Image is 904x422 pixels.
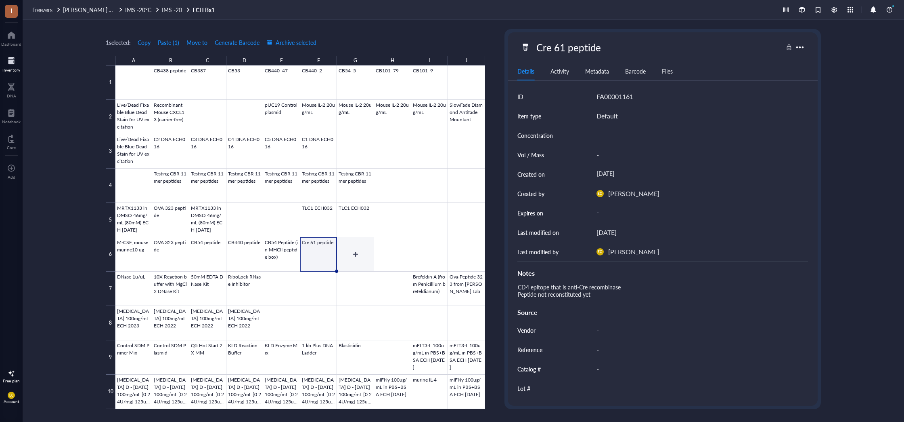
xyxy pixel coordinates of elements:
div: G [354,55,357,66]
span: Move to [186,39,207,46]
div: DNA [7,93,16,98]
div: Barcode [625,67,646,76]
div: - [593,380,805,397]
div: 1 [106,65,115,100]
div: 1 selected: [106,38,131,47]
div: 8 [106,306,115,340]
div: - [593,206,805,220]
div: H [391,55,394,66]
div: Files [662,67,673,76]
div: 2 [106,100,115,134]
div: Details [517,67,534,76]
div: Activity [550,67,569,76]
div: J [465,55,467,66]
div: Created on [517,170,545,179]
div: 9 [106,340,115,375]
span: Freezers [32,6,52,14]
a: DNA [7,80,16,98]
a: Core [7,132,16,150]
div: Reference [517,345,542,354]
a: Notebook [2,106,21,124]
span: IMS -20 [162,6,182,14]
a: IMS -20°CIMS -20 [125,6,191,13]
div: Vendor [517,326,536,335]
div: Add [8,175,15,179]
a: [PERSON_NAME]'s Samples [63,6,123,13]
div: - [593,341,805,358]
span: [PERSON_NAME]'s Samples [63,6,133,14]
div: Notes [517,268,808,278]
div: Account [4,399,19,404]
div: Metadata [585,67,609,76]
a: Dashboard [1,29,21,46]
span: I [10,5,13,15]
span: EC [598,192,602,196]
div: Source [517,308,808,317]
div: D [243,55,246,66]
div: 3 [106,134,115,169]
button: Archive selected [266,36,317,49]
div: Cre 61 peptide [533,39,605,56]
div: 5 [106,203,115,237]
div: Inventory [2,68,20,72]
div: - [593,146,805,163]
div: Expires on [517,209,543,217]
div: Notebook [2,119,21,124]
div: Catalog # [517,365,541,373]
div: [PERSON_NAME] [608,247,659,257]
span: Copy [138,39,151,46]
div: 4 [106,169,115,203]
div: Dashboard [1,42,21,46]
div: Last modified on [517,228,559,237]
div: CD4 epitope that is anti-Cre recombinase Peptide not reconstituted yet [514,281,805,301]
div: Last modified by [517,247,559,256]
div: E [280,55,283,66]
div: Created by [517,189,544,198]
div: B [169,55,172,66]
div: Vol / Mass [517,150,544,159]
div: - [593,127,805,144]
div: ID [517,92,523,101]
div: - [593,322,805,339]
span: EC [598,250,602,254]
div: C [206,55,209,66]
button: Paste (1) [157,36,180,49]
div: Concentration [517,131,553,140]
a: ECH Bx1 [193,6,216,13]
div: I [429,55,430,66]
div: A [132,55,135,66]
button: Copy [137,36,151,49]
div: Default [596,111,618,121]
div: [DATE] [593,167,805,181]
div: Lot # [517,384,530,393]
button: Move to [186,36,208,49]
div: Core [7,145,16,150]
a: Freezers [32,6,61,13]
div: Free plan [3,378,20,383]
div: [DATE] [596,227,617,238]
div: 7 [106,272,115,306]
button: Generate Barcode [214,36,260,49]
div: [PERSON_NAME] [608,188,659,199]
div: FA00001161 [596,91,633,102]
div: F [317,55,320,66]
span: EC [9,393,14,397]
div: Item type [517,112,541,120]
div: 10 [106,375,115,409]
a: Inventory [2,55,20,72]
div: 6 [106,237,115,272]
span: IMS -20°C [125,6,151,14]
span: Generate Barcode [215,39,259,46]
div: - [593,361,805,378]
span: Archive selected [267,39,316,46]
